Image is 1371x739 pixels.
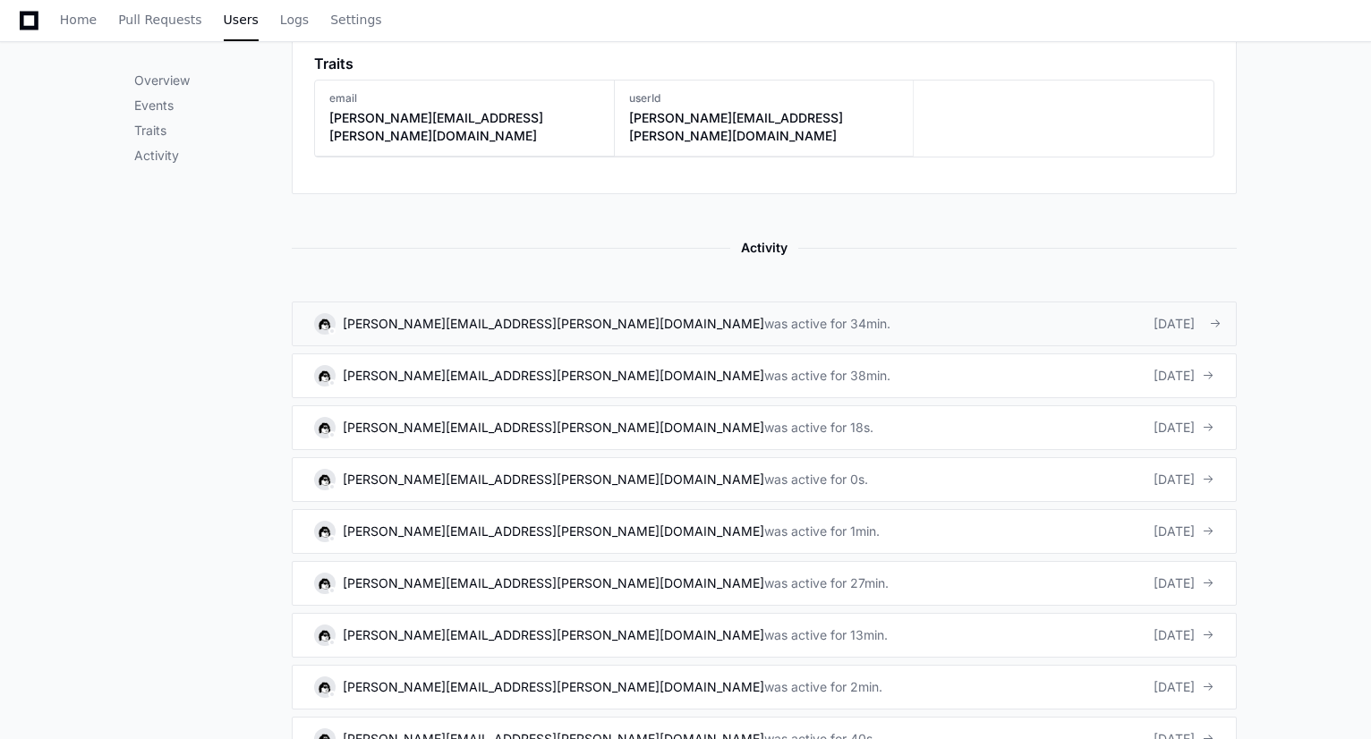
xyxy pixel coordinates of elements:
h3: email [329,91,600,106]
span: Settings [330,14,381,25]
img: 3.svg [316,574,333,591]
div: [DATE] [1154,315,1214,333]
p: Traits [134,122,292,140]
img: 3.svg [316,419,333,436]
div: [PERSON_NAME][EMAIL_ADDRESS][PERSON_NAME][DOMAIN_NAME] [343,522,764,540]
div: was active for 18s. [764,419,873,437]
div: [DATE] [1154,678,1214,696]
div: [PERSON_NAME][EMAIL_ADDRESS][PERSON_NAME][DOMAIN_NAME] [343,419,764,437]
h3: [PERSON_NAME][EMAIL_ADDRESS][PERSON_NAME][DOMAIN_NAME] [629,109,899,145]
a: [PERSON_NAME][EMAIL_ADDRESS][PERSON_NAME][DOMAIN_NAME]was active for 27min.[DATE] [292,561,1237,606]
div: [PERSON_NAME][EMAIL_ADDRESS][PERSON_NAME][DOMAIN_NAME] [343,367,764,385]
div: was active for 34min. [764,315,890,333]
a: [PERSON_NAME][EMAIL_ADDRESS][PERSON_NAME][DOMAIN_NAME]was active for 0s.[DATE] [292,457,1237,502]
img: 3.svg [316,315,333,332]
div: was active for 27min. [764,574,889,592]
h3: userId [629,91,899,106]
span: Home [60,14,97,25]
p: Events [134,97,292,115]
p: Activity [134,147,292,165]
div: [DATE] [1154,367,1214,385]
a: [PERSON_NAME][EMAIL_ADDRESS][PERSON_NAME][DOMAIN_NAME]was active for 13min.[DATE] [292,613,1237,658]
h1: Traits [314,53,353,74]
div: [DATE] [1154,471,1214,488]
img: 3.svg [316,522,333,539]
div: [PERSON_NAME][EMAIL_ADDRESS][PERSON_NAME][DOMAIN_NAME] [343,471,764,488]
span: Activity [730,237,798,259]
div: [PERSON_NAME][EMAIL_ADDRESS][PERSON_NAME][DOMAIN_NAME] [343,574,764,592]
div: [DATE] [1154,522,1214,540]
div: was active for 2min. [764,678,882,696]
div: [DATE] [1154,574,1214,592]
a: [PERSON_NAME][EMAIL_ADDRESS][PERSON_NAME][DOMAIN_NAME]was active for 38min.[DATE] [292,353,1237,398]
img: 3.svg [316,678,333,695]
a: [PERSON_NAME][EMAIL_ADDRESS][PERSON_NAME][DOMAIN_NAME]was active for 18s.[DATE] [292,405,1237,450]
app-pz-page-link-header: Traits [314,53,1214,74]
div: was active for 38min. [764,367,890,385]
a: [PERSON_NAME][EMAIL_ADDRESS][PERSON_NAME][DOMAIN_NAME]was active for 2min.[DATE] [292,665,1237,709]
span: Logs [280,14,309,25]
a: [PERSON_NAME][EMAIL_ADDRESS][PERSON_NAME][DOMAIN_NAME]was active for 34min.[DATE] [292,302,1237,346]
img: 3.svg [316,471,333,488]
div: was active for 13min. [764,626,888,644]
img: 3.svg [316,367,333,384]
div: [PERSON_NAME][EMAIL_ADDRESS][PERSON_NAME][DOMAIN_NAME] [343,626,764,644]
img: 3.svg [316,626,333,643]
div: [PERSON_NAME][EMAIL_ADDRESS][PERSON_NAME][DOMAIN_NAME] [343,315,764,333]
span: Users [224,14,259,25]
div: [PERSON_NAME][EMAIL_ADDRESS][PERSON_NAME][DOMAIN_NAME] [343,678,764,696]
span: Pull Requests [118,14,201,25]
a: [PERSON_NAME][EMAIL_ADDRESS][PERSON_NAME][DOMAIN_NAME]was active for 1min.[DATE] [292,509,1237,554]
div: was active for 0s. [764,471,868,488]
div: was active for 1min. [764,522,880,540]
div: [DATE] [1154,419,1214,437]
div: [DATE] [1154,626,1214,644]
p: Overview [134,72,292,89]
h3: [PERSON_NAME][EMAIL_ADDRESS][PERSON_NAME][DOMAIN_NAME] [329,109,600,145]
